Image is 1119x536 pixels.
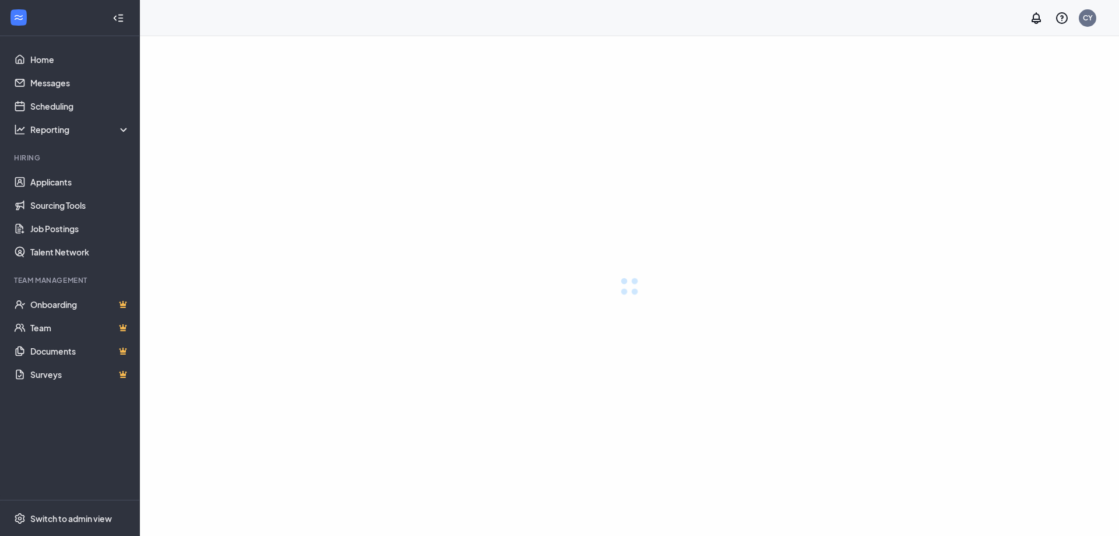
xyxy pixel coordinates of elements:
[1083,13,1093,23] div: CY
[14,153,128,163] div: Hiring
[14,124,26,135] svg: Analysis
[14,275,128,285] div: Team Management
[30,48,130,71] a: Home
[30,363,130,386] a: SurveysCrown
[13,12,24,23] svg: WorkstreamLogo
[30,94,130,118] a: Scheduling
[1055,11,1069,25] svg: QuestionInfo
[30,316,130,339] a: TeamCrown
[14,513,26,524] svg: Settings
[30,293,130,316] a: OnboardingCrown
[30,217,130,240] a: Job Postings
[1029,11,1043,25] svg: Notifications
[112,12,124,24] svg: Collapse
[30,339,130,363] a: DocumentsCrown
[30,513,112,524] div: Switch to admin view
[30,71,130,94] a: Messages
[30,170,130,194] a: Applicants
[30,240,130,264] a: Talent Network
[30,124,131,135] div: Reporting
[30,194,130,217] a: Sourcing Tools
